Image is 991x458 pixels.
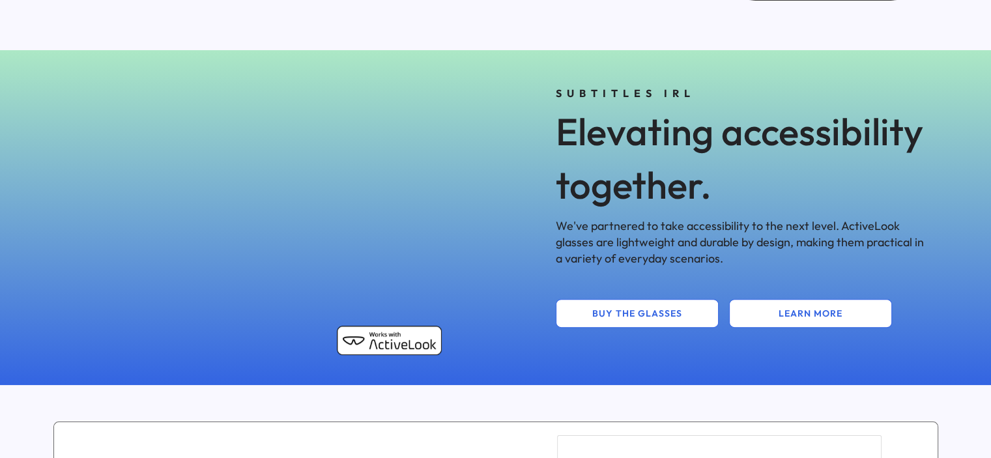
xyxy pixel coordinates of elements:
button: BUY THE GLASSES [556,299,719,328]
button: LEARN MORE [729,299,892,328]
img: Works with ActiveLook badge [337,326,442,355]
div: SUBTITLES IRL [556,86,926,100]
div: Elevating accessibility together. [556,105,926,210]
div: We've partnered to take accessibility to the next level. ActiveLook glasses are lightweight and d... [556,218,926,267]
